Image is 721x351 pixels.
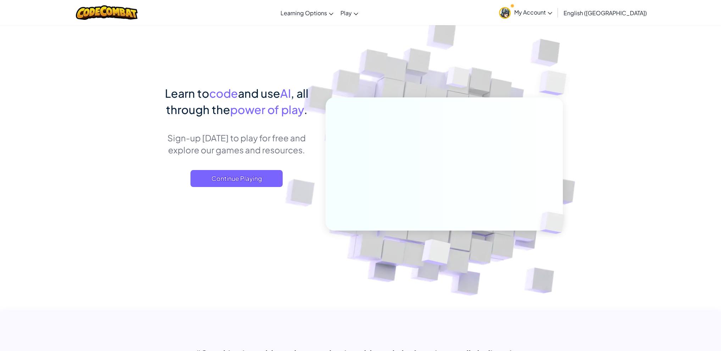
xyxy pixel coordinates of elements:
[165,86,209,100] span: Learn to
[304,102,307,117] span: .
[340,9,352,17] span: Play
[209,86,238,100] span: code
[525,53,586,113] img: Overlap cubes
[564,9,647,17] span: English ([GEOGRAPHIC_DATA])
[281,9,327,17] span: Learning Options
[280,86,291,100] span: AI
[277,3,337,22] a: Learning Options
[404,224,467,283] img: Overlap cubes
[159,132,315,156] p: Sign-up [DATE] to play for free and explore our games and resources.
[560,3,650,22] a: English ([GEOGRAPHIC_DATA])
[190,170,283,187] a: Continue Playing
[230,102,304,117] span: power of play
[76,5,138,20] img: CodeCombat logo
[495,1,556,24] a: My Account
[337,3,362,22] a: Play
[238,86,280,100] span: and use
[499,7,511,19] img: avatar
[514,9,552,16] span: My Account
[433,53,484,106] img: Overlap cubes
[528,197,581,249] img: Overlap cubes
